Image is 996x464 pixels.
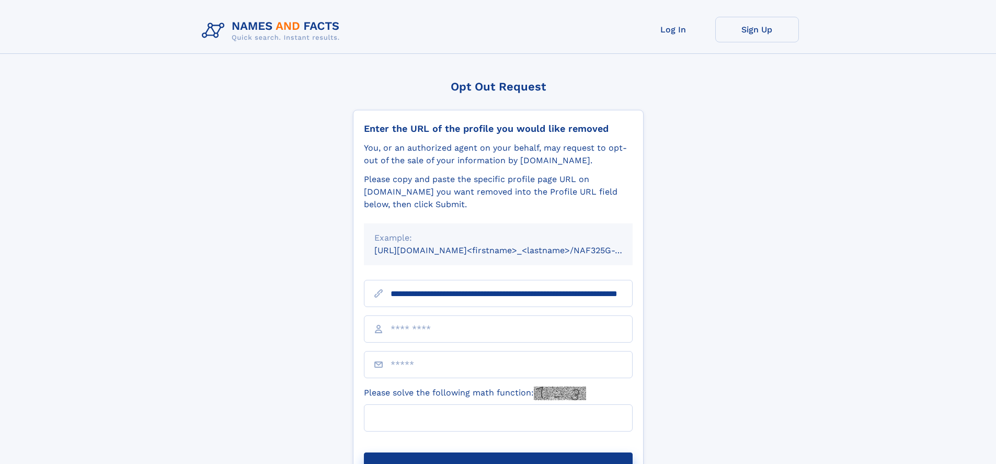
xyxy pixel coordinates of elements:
div: You, or an authorized agent on your behalf, may request to opt-out of the sale of your informatio... [364,142,633,167]
small: [URL][DOMAIN_NAME]<firstname>_<lastname>/NAF325G-xxxxxxxx [374,245,652,255]
div: Example: [374,232,622,244]
label: Please solve the following math function: [364,387,586,400]
a: Sign Up [715,17,799,42]
a: Log In [632,17,715,42]
div: Opt Out Request [353,80,644,93]
img: Logo Names and Facts [198,17,348,45]
div: Enter the URL of the profile you would like removed [364,123,633,134]
div: Please copy and paste the specific profile page URL on [DOMAIN_NAME] you want removed into the Pr... [364,173,633,211]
